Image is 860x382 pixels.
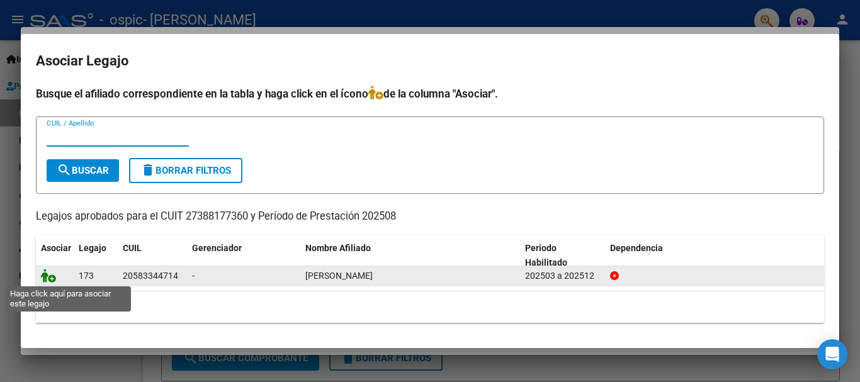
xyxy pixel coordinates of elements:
[300,235,520,276] datatable-header-cell: Nombre Afiliado
[605,235,825,276] datatable-header-cell: Dependencia
[57,162,72,177] mat-icon: search
[817,339,847,369] div: Open Intercom Messenger
[525,243,567,267] span: Periodo Habilitado
[192,243,242,253] span: Gerenciador
[192,271,195,281] span: -
[123,243,142,253] span: CUIL
[47,159,119,182] button: Buscar
[41,243,71,253] span: Asociar
[57,165,109,176] span: Buscar
[123,269,178,283] div: 20583344714
[79,271,94,281] span: 173
[79,243,106,253] span: Legajo
[129,158,242,183] button: Borrar Filtros
[36,235,74,276] datatable-header-cell: Asociar
[525,269,600,283] div: 202503 a 202512
[187,235,300,276] datatable-header-cell: Gerenciador
[36,291,824,323] div: 1 registros
[305,243,371,253] span: Nombre Afiliado
[36,209,824,225] p: Legajos aprobados para el CUIT 27388177360 y Período de Prestación 202508
[610,243,663,253] span: Dependencia
[140,162,156,177] mat-icon: delete
[36,86,824,102] h4: Busque el afiliado correspondiente en la tabla y haga click en el ícono de la columna "Asociar".
[36,49,824,73] h2: Asociar Legajo
[140,165,231,176] span: Borrar Filtros
[118,235,187,276] datatable-header-cell: CUIL
[520,235,605,276] datatable-header-cell: Periodo Habilitado
[74,235,118,276] datatable-header-cell: Legajo
[305,271,373,281] span: WENK JONAS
